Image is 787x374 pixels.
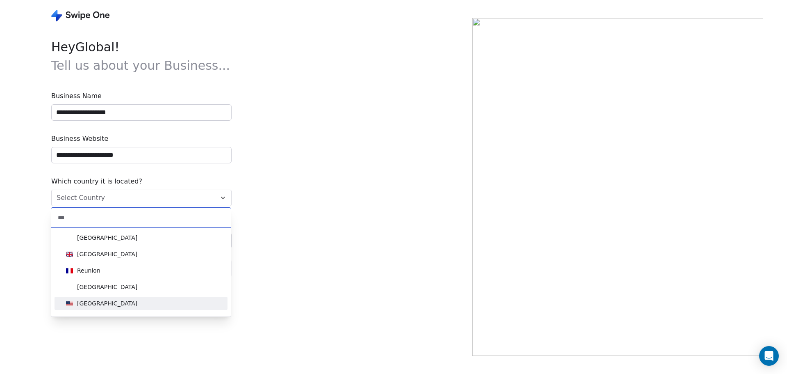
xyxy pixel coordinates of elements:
div: [GEOGRAPHIC_DATA] [77,299,137,307]
div: [GEOGRAPHIC_DATA] [77,234,137,242]
div: [GEOGRAPHIC_DATA] [77,250,137,258]
div: [GEOGRAPHIC_DATA] [77,283,137,291]
div: Reunion [77,266,100,275]
div: Suggestions [55,231,227,313]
